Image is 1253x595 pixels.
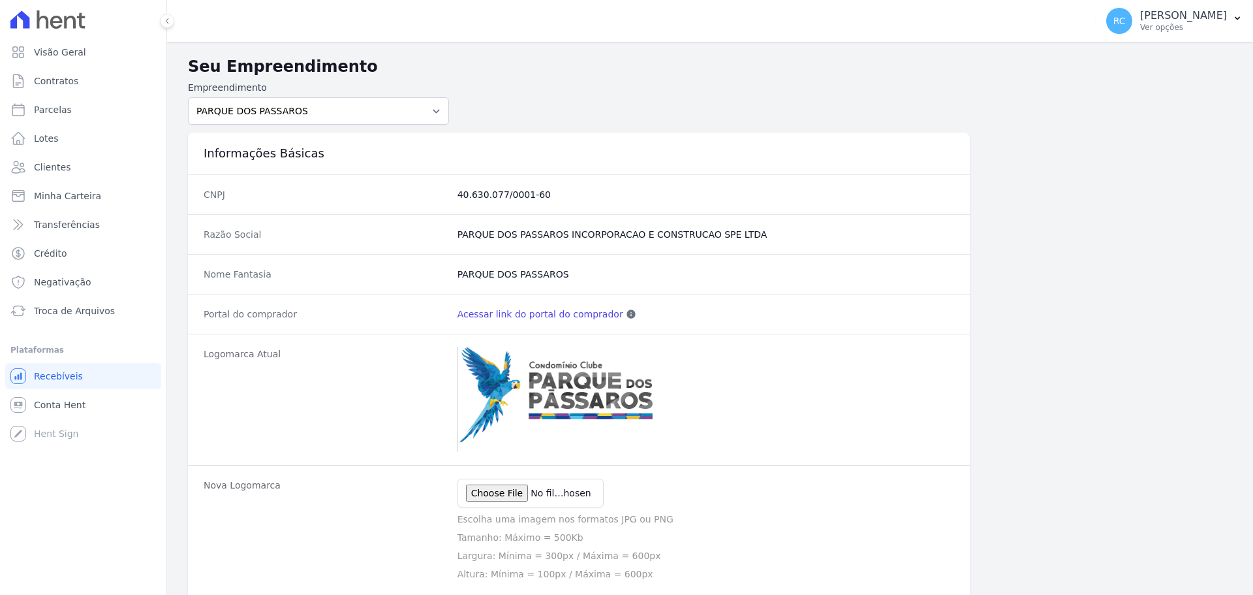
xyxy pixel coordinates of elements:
[34,276,91,289] span: Negativação
[5,240,161,266] a: Crédito
[5,363,161,389] a: Recebíveis
[188,81,449,95] label: Empreendimento
[34,304,115,317] span: Troca de Arquivos
[457,347,666,452] img: Captura%20de%20tela%202025-06-03%20144358.jpg
[5,68,161,94] a: Contratos
[204,308,447,321] dt: Portal do comprador
[1140,9,1227,22] p: [PERSON_NAME]
[34,189,101,202] span: Minha Carteira
[5,97,161,123] a: Parcelas
[457,549,954,562] p: Largura: Mínima = 300px / Máxima = 600px
[457,531,954,544] p: Tamanho: Máximo = 500Kb
[34,218,100,231] span: Transferências
[10,342,156,358] div: Plataformas
[5,154,161,180] a: Clientes
[34,74,78,88] span: Contratos
[34,161,70,174] span: Clientes
[34,247,67,260] span: Crédito
[204,268,447,281] dt: Nome Fantasia
[204,479,447,581] dt: Nova Logomarca
[5,298,161,324] a: Troca de Arquivos
[457,228,954,241] dd: PARQUE DOS PASSAROS INCORPORACAO E CONSTRUCAO SPE LTDA
[457,188,954,201] dd: 40.630.077/0001-60
[204,146,954,161] h3: Informações Básicas
[34,103,72,116] span: Parcelas
[5,269,161,295] a: Negativação
[34,370,83,383] span: Recebíveis
[34,46,86,59] span: Visão Geral
[1113,16,1126,25] span: RC
[5,183,161,209] a: Minha Carteira
[204,347,447,452] dt: Logomarca Atual
[457,568,954,581] p: Altura: Mínima = 100px / Máxima = 600px
[5,125,161,152] a: Lotes
[204,188,447,201] dt: CNPJ
[34,132,59,145] span: Lotes
[457,268,954,281] dd: PARQUE DOS PASSAROS
[5,39,161,65] a: Visão Geral
[457,308,623,321] a: Acessar link do portal do comprador
[5,392,161,418] a: Conta Hent
[1140,22,1227,33] p: Ver opções
[34,398,85,411] span: Conta Hent
[204,228,447,241] dt: Razão Social
[188,55,1232,78] h2: Seu Empreendimento
[457,513,954,526] p: Escolha uma imagem nos formatos JPG ou PNG
[1096,3,1253,39] button: RC [PERSON_NAME] Ver opções
[5,212,161,238] a: Transferências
